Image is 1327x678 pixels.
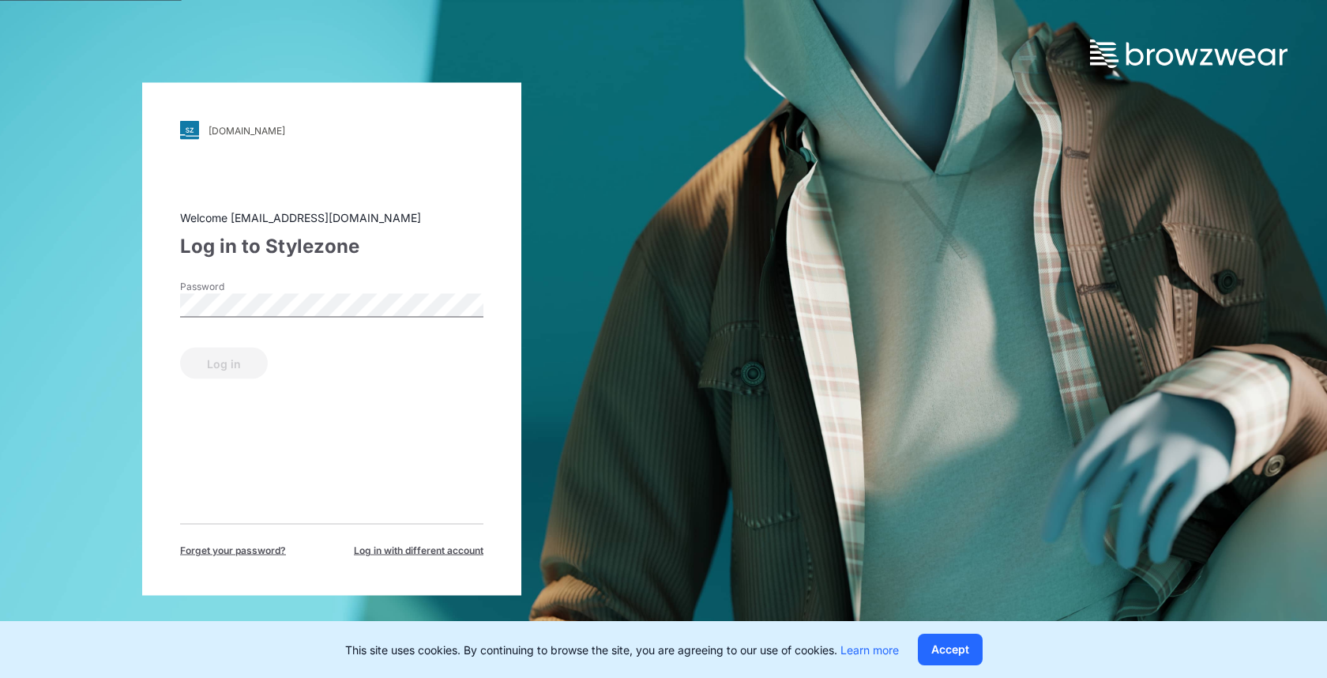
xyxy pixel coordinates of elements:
div: Welcome [EMAIL_ADDRESS][DOMAIN_NAME] [180,209,483,226]
span: Log in with different account [354,544,483,558]
img: browzwear-logo.73288ffb.svg [1090,40,1288,68]
a: Learn more [840,643,899,657]
img: svg+xml;base64,PHN2ZyB3aWR0aD0iMjgiIGhlaWdodD0iMjgiIHZpZXdCb3g9IjAgMCAyOCAyOCIgZmlsbD0ibm9uZSIgeG... [180,121,199,140]
button: Accept [918,634,983,665]
label: Password [180,280,291,294]
a: [DOMAIN_NAME] [180,121,483,140]
div: Log in to Stylezone [180,232,483,261]
span: Forget your password? [180,544,286,558]
div: [DOMAIN_NAME] [209,124,285,136]
p: This site uses cookies. By continuing to browse the site, you are agreeing to our use of cookies. [345,642,899,658]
